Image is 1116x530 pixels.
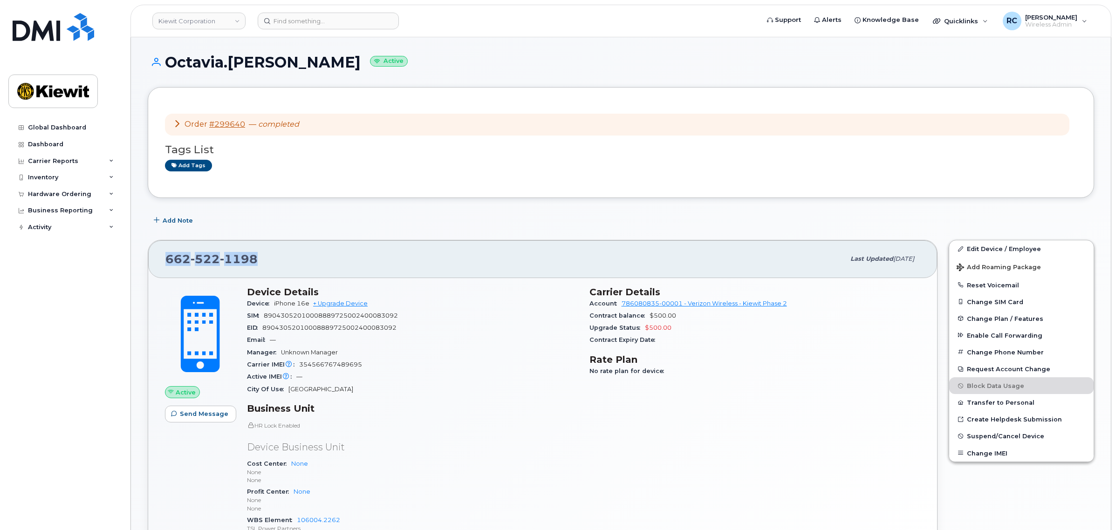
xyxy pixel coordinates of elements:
[281,349,338,356] span: Unknown Manager
[949,240,1094,257] a: Edit Device / Employee
[247,312,264,319] span: SIM
[850,255,893,262] span: Last updated
[297,516,340,523] a: 106004.2262
[258,120,299,129] em: completed
[296,373,302,380] span: —
[165,252,258,266] span: 662
[949,257,1094,276] button: Add Roaming Package
[247,349,281,356] span: Manager
[589,286,921,298] h3: Carrier Details
[949,310,1094,327] button: Change Plan / Features
[589,336,660,343] span: Contract Expiry Date
[264,312,398,319] span: 89043052010008889725002400083092
[291,460,308,467] a: None
[247,460,291,467] span: Cost Center
[247,324,262,331] span: EID
[247,361,299,368] span: Carrier IMEI
[949,277,1094,293] button: Reset Voicemail
[176,388,196,397] span: Active
[247,516,297,523] span: WBS Element
[247,441,578,454] p: Device Business Unit
[589,367,669,374] span: No rate plan for device
[949,411,1094,428] a: Create Helpdesk Submission
[185,120,207,129] span: Order
[148,54,1094,70] h1: Octavia.[PERSON_NAME]
[247,286,578,298] h3: Device Details
[589,312,650,319] span: Contract balance
[967,315,1043,322] span: Change Plan / Features
[957,264,1041,272] span: Add Roaming Package
[247,336,270,343] span: Email
[589,324,645,331] span: Upgrade Status
[165,160,212,171] a: Add tags
[148,212,201,229] button: Add Note
[893,255,914,262] span: [DATE]
[180,409,228,418] span: Send Message
[288,386,353,393] span: [GEOGRAPHIC_DATA]
[247,386,288,393] span: City Of Use
[247,421,578,429] p: HR Lock Enabled
[589,354,921,365] h3: Rate Plan
[191,252,220,266] span: 522
[163,216,193,225] span: Add Note
[247,488,294,495] span: Profit Center
[650,312,676,319] span: $500.00
[220,252,258,266] span: 1198
[262,324,397,331] span: 89043052010008889725002400083092
[249,120,299,129] span: —
[949,293,1094,310] button: Change SIM Card
[589,300,622,307] span: Account
[209,120,245,129] a: #299640
[949,344,1094,360] button: Change Phone Number
[247,504,578,512] p: None
[165,144,1077,156] h3: Tags List
[274,300,309,307] span: iPhone 16e
[949,394,1094,411] button: Transfer to Personal
[949,445,1094,462] button: Change IMEI
[270,336,276,343] span: —
[247,403,578,414] h3: Business Unit
[949,428,1094,444] button: Suspend/Cancel Device
[299,361,362,368] span: 354566767489695
[967,433,1044,440] span: Suspend/Cancel Device
[247,476,578,484] p: None
[313,300,368,307] a: + Upgrade Device
[645,324,671,331] span: $500.00
[247,373,296,380] span: Active IMEI
[370,56,408,67] small: Active
[949,377,1094,394] button: Block Data Usage
[247,496,578,504] p: None
[622,300,787,307] a: 786080835-00001 - Verizon Wireless - Kiewit Phase 2
[294,488,310,495] a: None
[967,332,1042,339] span: Enable Call Forwarding
[165,406,236,422] button: Send Message
[1075,489,1109,523] iframe: Messenger Launcher
[949,327,1094,344] button: Enable Call Forwarding
[949,360,1094,377] button: Request Account Change
[247,468,578,476] p: None
[247,300,274,307] span: Device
